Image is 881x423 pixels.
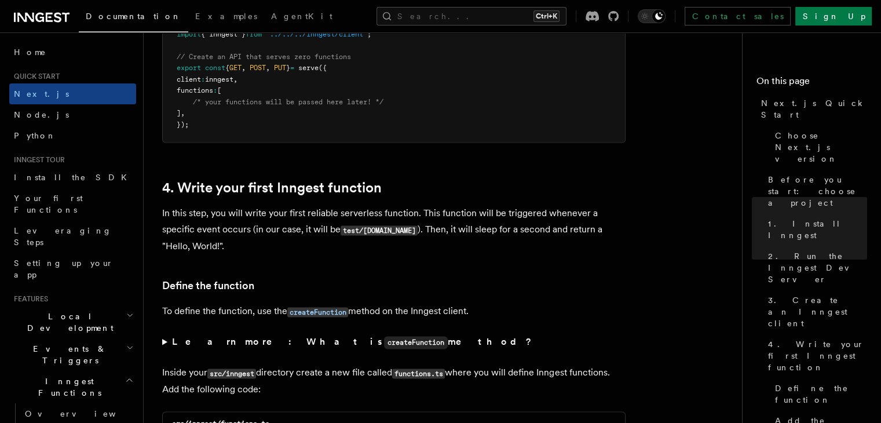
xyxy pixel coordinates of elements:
[162,180,382,196] a: 4. Write your first Inngest function
[266,30,367,38] span: "../../../inngest/client"
[9,311,126,334] span: Local Development
[266,64,270,72] span: ,
[188,3,264,31] a: Examples
[14,258,114,279] span: Setting up your app
[177,109,181,117] span: ]
[14,89,69,99] span: Next.js
[768,338,867,373] span: 4. Write your first Inngest function
[14,194,83,214] span: Your first Functions
[768,218,867,241] span: 1. Install Inngest
[205,75,233,83] span: inngest
[246,30,262,38] span: from
[685,7,791,25] a: Contact sales
[14,226,112,247] span: Leveraging Steps
[225,64,229,72] span: {
[9,83,136,104] a: Next.js
[177,121,189,129] span: });
[207,369,256,378] code: src/inngest
[384,336,448,349] code: createFunction
[9,155,65,165] span: Inngest tour
[376,7,566,25] button: Search...Ctrl+K
[768,294,867,329] span: 3. Create an Inngest client
[9,375,125,399] span: Inngest Functions
[193,98,383,106] span: /* your functions will be passed here later! */
[795,7,872,25] a: Sign Up
[162,364,626,398] p: Inside your directory create a new file called where you will define Inngest functions. Add the f...
[9,338,136,371] button: Events & Triggers
[177,75,201,83] span: client
[763,169,867,213] a: Before you start: choose a project
[14,131,56,140] span: Python
[14,110,69,119] span: Node.js
[195,12,257,21] span: Examples
[756,74,867,93] h4: On this page
[181,109,185,117] span: ,
[264,3,339,31] a: AgentKit
[86,12,181,21] span: Documentation
[9,294,48,304] span: Features
[319,64,327,72] span: ({
[287,307,348,317] code: createFunction
[9,167,136,188] a: Install the SDK
[768,174,867,209] span: Before you start: choose a project
[763,290,867,334] a: 3. Create an Inngest client
[201,75,205,83] span: :
[250,64,266,72] span: POST
[770,378,867,410] a: Define the function
[25,409,144,418] span: Overview
[775,382,867,406] span: Define the function
[162,278,254,294] a: Define the function
[229,64,242,72] span: GET
[14,46,46,58] span: Home
[172,336,534,347] strong: Learn more: What is method?
[768,250,867,285] span: 2. Run the Inngest Dev Server
[286,64,290,72] span: }
[9,104,136,125] a: Node.js
[14,173,134,182] span: Install the SDK
[763,334,867,378] a: 4. Write your first Inngest function
[638,9,666,23] button: Toggle dark mode
[162,205,626,254] p: In this step, you will write your first reliable serverless function. This function will be trigg...
[9,72,60,81] span: Quick start
[763,246,867,290] a: 2. Run the Inngest Dev Server
[341,225,418,235] code: test/[DOMAIN_NAME]
[213,86,217,94] span: :
[298,64,319,72] span: serve
[205,64,225,72] span: const
[392,369,445,378] code: functions.ts
[287,305,348,316] a: createFunction
[9,220,136,253] a: Leveraging Steps
[79,3,188,32] a: Documentation
[533,10,560,22] kbd: Ctrl+K
[233,75,237,83] span: ,
[756,93,867,125] a: Next.js Quick Start
[217,86,221,94] span: [
[177,64,201,72] span: export
[9,125,136,146] a: Python
[242,64,246,72] span: ,
[770,125,867,169] a: Choose Next.js version
[9,371,136,403] button: Inngest Functions
[9,306,136,338] button: Local Development
[290,64,294,72] span: =
[162,303,626,320] p: To define the function, use the method on the Inngest client.
[763,213,867,246] a: 1. Install Inngest
[9,42,136,63] a: Home
[177,30,201,38] span: import
[761,97,867,121] span: Next.js Quick Start
[201,30,246,38] span: { inngest }
[9,188,136,220] a: Your first Functions
[274,64,286,72] span: PUT
[162,334,626,351] summary: Learn more: What iscreateFunctionmethod?
[775,130,867,165] span: Choose Next.js version
[9,343,126,366] span: Events & Triggers
[367,30,371,38] span: ;
[271,12,332,21] span: AgentKit
[177,86,213,94] span: functions
[9,253,136,285] a: Setting up your app
[177,53,351,61] span: // Create an API that serves zero functions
